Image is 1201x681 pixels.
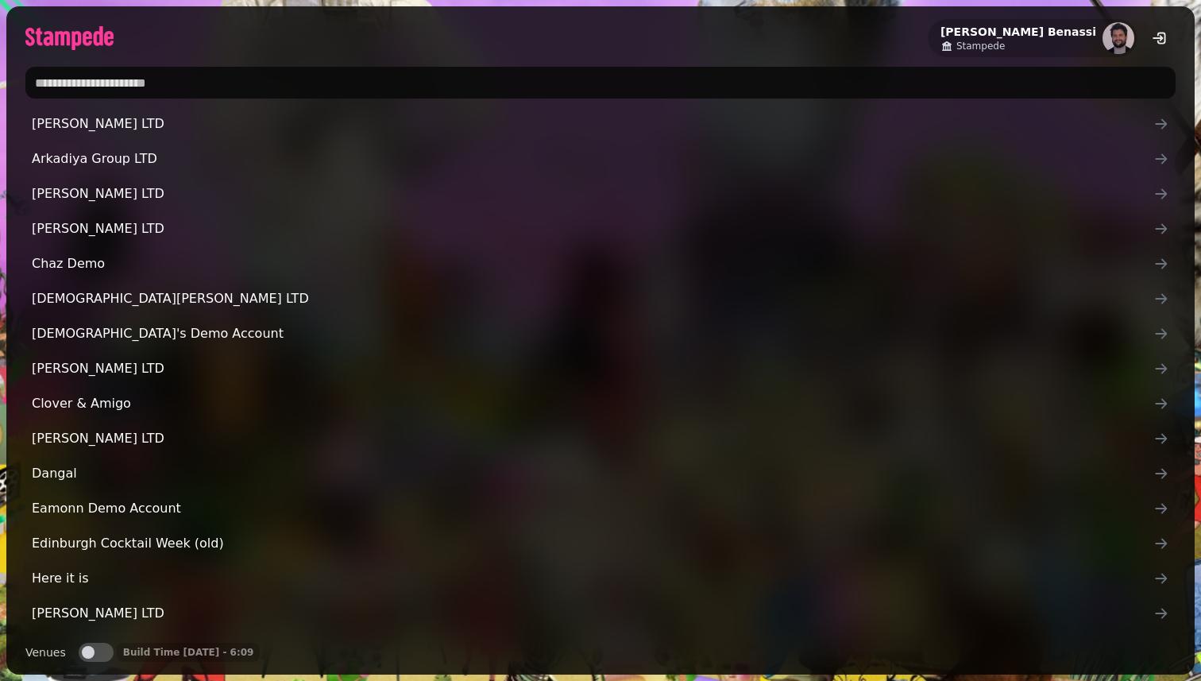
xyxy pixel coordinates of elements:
a: [PERSON_NAME] LTD [25,213,1176,245]
label: Venues [25,643,66,662]
a: Stampede [940,40,1096,52]
h2: [PERSON_NAME] Benassi [940,24,1096,40]
span: Chaz Demo [32,254,1153,273]
a: Dangal [25,458,1176,489]
span: Eamonn Demo Account [32,499,1153,518]
img: logo [25,26,114,50]
a: [PERSON_NAME] LTD [25,423,1176,455]
span: Edinburgh Cocktail Week (old) [32,534,1153,553]
span: Here it is [32,569,1153,588]
span: [DEMOGRAPHIC_DATA]'s Demo Account [32,324,1153,343]
span: [PERSON_NAME] LTD [32,429,1153,448]
span: Clover & Amigo [32,394,1153,413]
a: Edinburgh Cocktail Week (old) [25,528,1176,559]
button: logout [1144,22,1176,54]
span: Arkadiya Group LTD [32,149,1153,168]
a: [DEMOGRAPHIC_DATA][PERSON_NAME] LTD [25,283,1176,315]
a: Chaz Demo [25,248,1176,280]
span: [PERSON_NAME] LTD [32,184,1153,203]
p: Build Time [DATE] - 6:09 [123,646,254,659]
span: [PERSON_NAME] LTD [32,604,1153,623]
span: [PERSON_NAME] LTD [32,219,1153,238]
a: [PERSON_NAME] LTD [25,108,1176,140]
span: [PERSON_NAME] LTD [32,359,1153,378]
span: [PERSON_NAME] LTD [32,114,1153,133]
span: Dangal [32,464,1153,483]
a: Here it is [25,563,1176,594]
span: [DEMOGRAPHIC_DATA][PERSON_NAME] LTD [32,289,1153,308]
a: [PERSON_NAME] LTD [25,178,1176,210]
img: aHR0cHM6Ly93d3cuZ3JhdmF0YXIuY29tL2F2YXRhci9mNWJlMmFiYjM4MjBmMGYzOTE3MzVlNWY5MTA5YzdkYz9zPTE1MCZkP... [1103,22,1134,54]
a: [PERSON_NAME] LTD [25,353,1176,385]
a: [DEMOGRAPHIC_DATA]'s Demo Account [25,318,1176,350]
span: Stampede [956,40,1005,52]
a: Eamonn Demo Account [25,493,1176,524]
a: [PERSON_NAME] LTD [25,598,1176,629]
a: Arkadiya Group LTD [25,143,1176,175]
a: Clover & Amigo [25,388,1176,420]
